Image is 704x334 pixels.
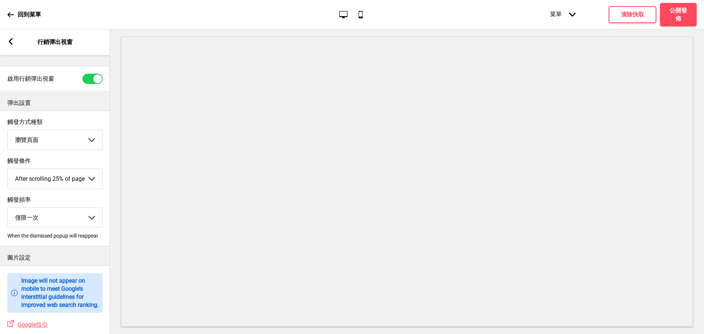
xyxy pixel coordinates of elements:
[21,277,99,309] p: Image will not appear on mobile to meet Google’s interstitial guidelines for improved web search ...
[543,3,583,26] div: 菜單
[18,321,48,328] span: Google指引
[7,157,103,165] label: 觸發條件
[7,118,103,126] label: 觸發方式種類
[14,321,48,328] a: Google指引
[18,11,41,19] p: 回到菜單
[37,38,73,46] p: 行銷彈出視窗
[667,7,689,23] h4: 公開發佈
[7,196,103,204] label: 觸發頻率
[7,75,54,83] label: 啟用行銷彈出視窗
[660,3,697,26] button: 公開發佈
[609,6,656,23] button: 清除快取
[7,254,103,262] p: 圖片設定
[7,233,103,239] p: When the dismissed popup will reappear
[7,99,103,107] p: 彈出設置
[7,5,41,25] a: 回到菜單
[621,11,644,19] h4: 清除快取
